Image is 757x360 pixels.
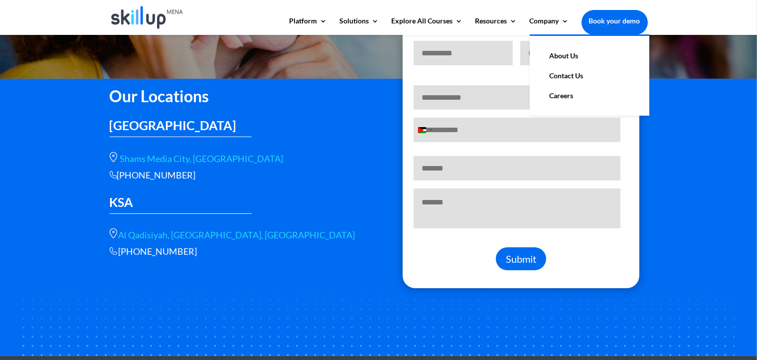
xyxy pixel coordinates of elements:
[530,17,569,34] a: Company
[506,253,536,265] span: Submit
[110,170,364,181] div: [PHONE_NUMBER]
[540,46,639,66] a: About Us
[340,17,379,34] a: Solutions
[496,247,546,270] button: Submit
[120,153,284,164] a: Shams Media City, [GEOGRAPHIC_DATA]
[119,246,197,257] a: Call phone number +966 56 566 9461
[110,119,252,137] h3: [GEOGRAPHIC_DATA]
[392,17,463,34] a: Explore All Courses
[414,118,435,142] button: Selected country
[290,17,327,34] a: Platform
[110,86,209,106] span: Our Locations
[119,229,355,240] a: Al Qadisiyah, [GEOGRAPHIC_DATA], [GEOGRAPHIC_DATA]
[540,86,639,106] a: Careers
[475,17,517,34] a: Resources
[582,10,648,32] a: Book your demo
[540,66,639,86] a: Contact Us
[110,194,134,209] span: KSA
[111,6,183,29] img: Skillup Mena
[707,312,757,360] iframe: Chat Widget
